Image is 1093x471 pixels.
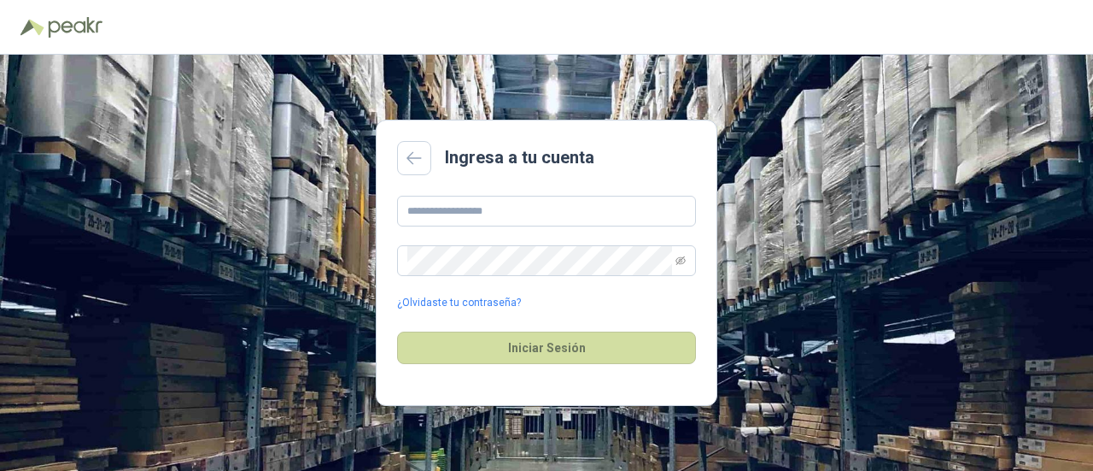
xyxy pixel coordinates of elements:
button: Iniciar Sesión [397,332,696,364]
img: Logo [20,19,44,36]
h2: Ingresa a tu cuenta [445,144,594,171]
span: eye-invisible [675,256,686,266]
a: ¿Olvidaste tu contraseña? [397,295,521,311]
img: Peakr [48,17,102,38]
